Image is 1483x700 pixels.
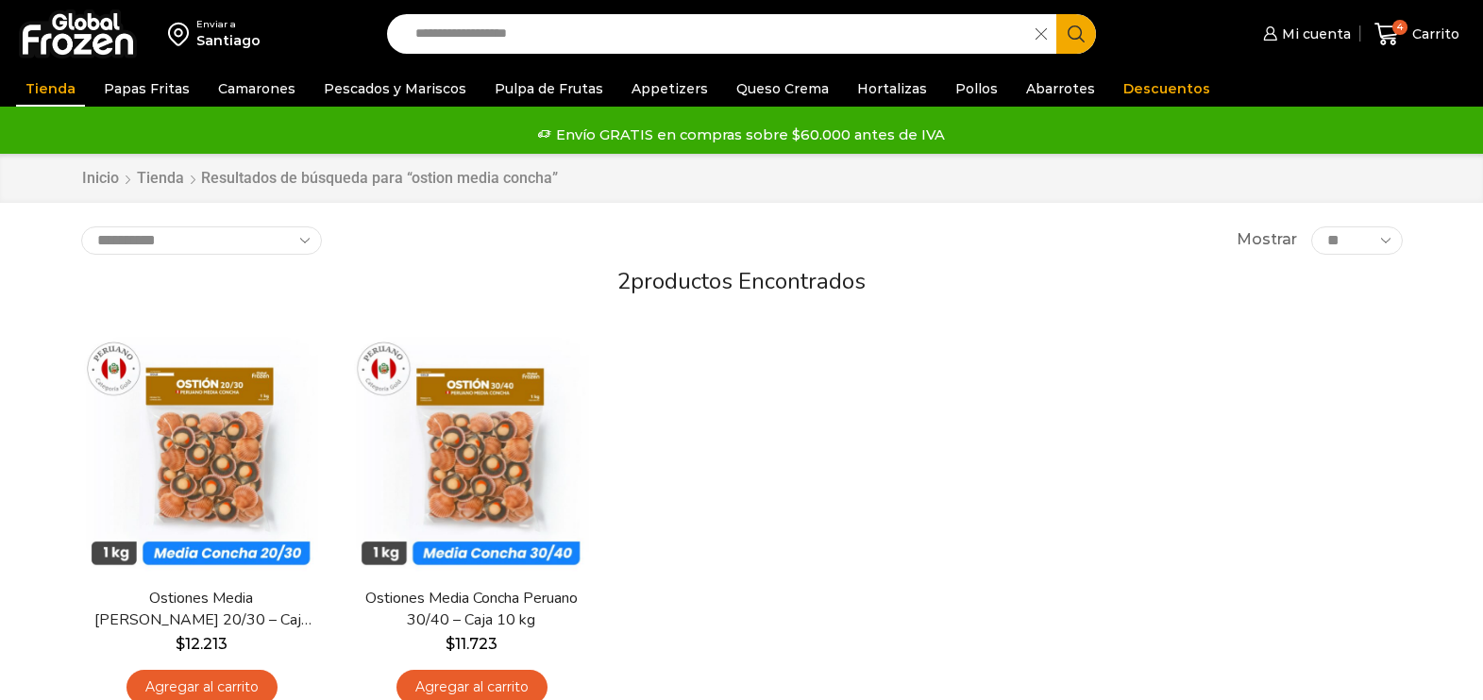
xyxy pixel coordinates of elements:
[446,635,455,653] span: $
[1277,25,1351,43] span: Mi cuenta
[1407,25,1459,43] span: Carrito
[1237,229,1297,251] span: Mostrar
[94,71,199,107] a: Papas Fritas
[168,18,196,50] img: address-field-icon.svg
[16,71,85,107] a: Tienda
[314,71,476,107] a: Pescados y Mariscos
[176,635,228,653] bdi: 12.213
[631,266,866,296] span: productos encontrados
[727,71,838,107] a: Queso Crema
[81,168,120,190] a: Inicio
[946,71,1007,107] a: Pollos
[136,168,185,190] a: Tienda
[362,588,580,631] a: Ostiones Media Concha Peruano 30/40 – Caja 10 kg
[93,588,310,631] a: Ostiones Media [PERSON_NAME] 20/30 – Caja 10 kg
[848,71,936,107] a: Hortalizas
[196,18,261,31] div: Enviar a
[176,635,185,653] span: $
[446,635,497,653] bdi: 11.723
[485,71,613,107] a: Pulpa de Frutas
[81,226,322,255] select: Pedido de la tienda
[201,169,558,187] h1: Resultados de búsqueda para “ostion media concha”
[1370,12,1464,57] a: 4 Carrito
[617,266,631,296] span: 2
[1258,15,1351,53] a: Mi cuenta
[1017,71,1104,107] a: Abarrotes
[209,71,305,107] a: Camarones
[81,168,558,190] nav: Breadcrumb
[1114,71,1220,107] a: Descuentos
[622,71,717,107] a: Appetizers
[196,31,261,50] div: Santiago
[1392,20,1407,35] span: 4
[1056,14,1096,54] button: Search button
